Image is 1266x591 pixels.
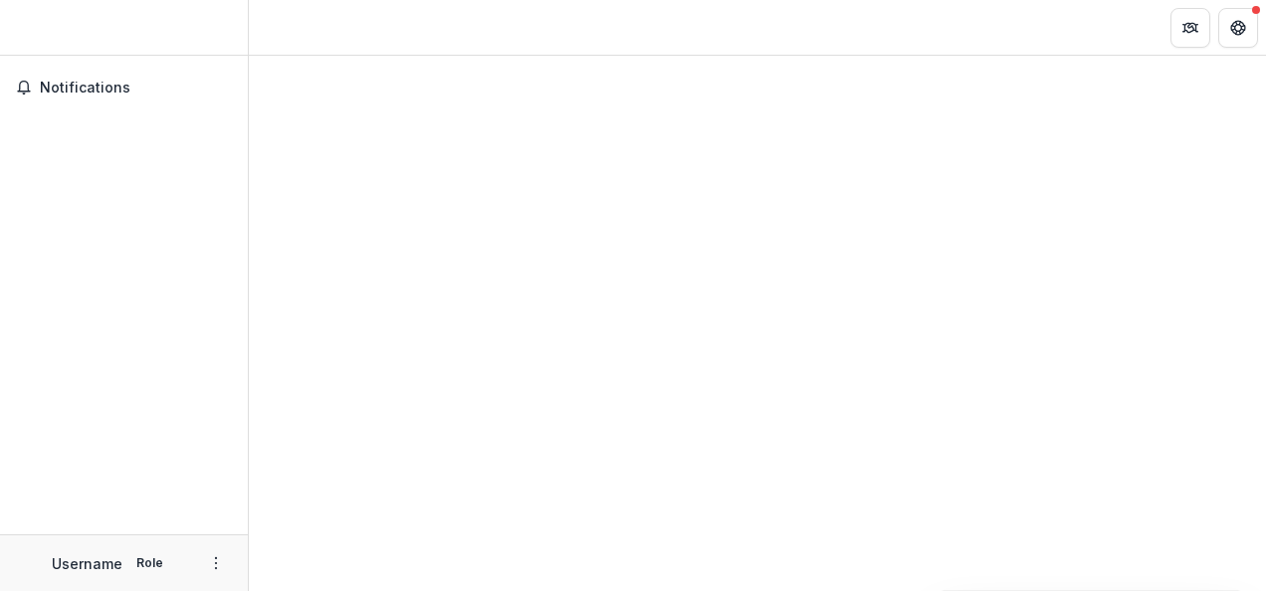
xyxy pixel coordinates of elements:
[1170,8,1210,48] button: Partners
[1218,8,1258,48] button: Get Help
[130,554,169,572] p: Role
[204,551,228,575] button: More
[52,553,122,574] p: Username
[8,72,240,103] button: Notifications
[40,80,232,97] span: Notifications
